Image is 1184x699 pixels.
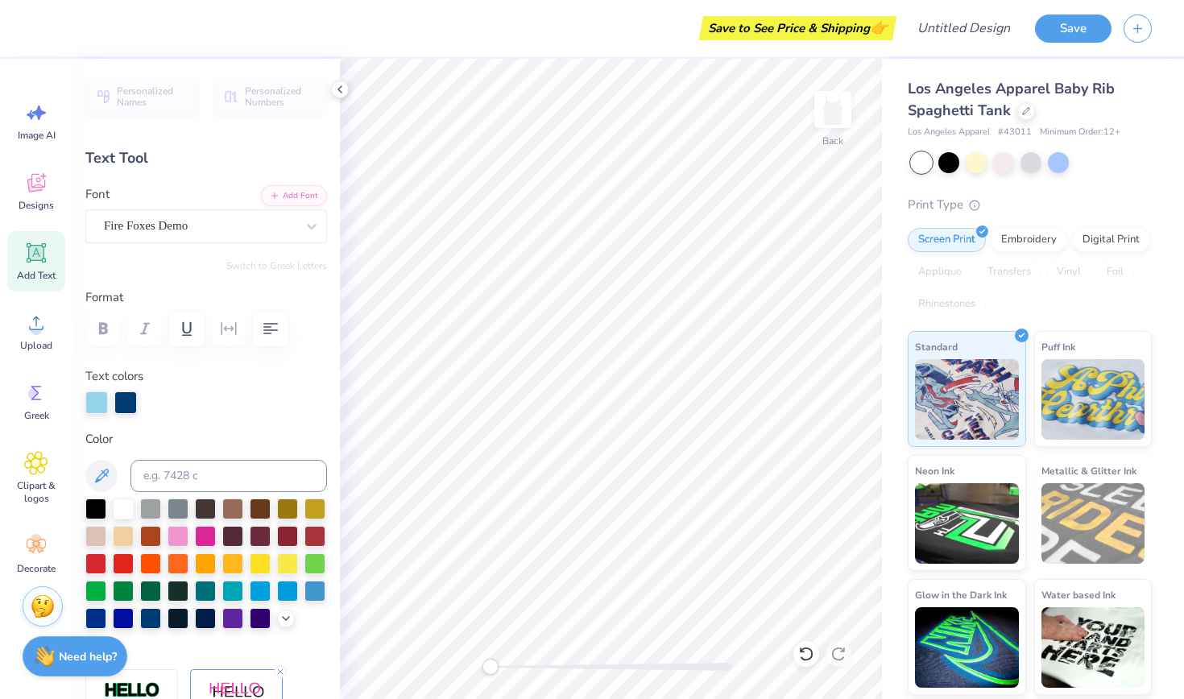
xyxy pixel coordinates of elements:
div: Print Type [908,196,1152,214]
span: Minimum Order: 12 + [1040,126,1120,139]
div: Embroidery [991,228,1067,252]
img: Water based Ink [1041,607,1145,688]
span: Standard [915,338,958,355]
div: Screen Print [908,228,986,252]
span: # 43011 [998,126,1032,139]
span: Clipart & logos [10,479,63,505]
span: Glow in the Dark Ink [915,586,1007,603]
button: Personalized Numbers [213,78,327,115]
button: Personalized Names [85,78,199,115]
strong: Need help? [59,649,117,664]
button: Add Font [261,185,327,206]
img: Neon Ink [915,483,1019,564]
input: Untitled Design [905,12,1023,44]
img: Metallic & Glitter Ink [1041,483,1145,564]
span: Upload [20,339,52,352]
img: Back [817,93,849,126]
label: Text colors [85,367,143,386]
label: Format [85,288,327,307]
span: Los Angeles Apparel Baby Rib Spaghetti Tank [908,79,1115,120]
div: Foil [1096,260,1134,284]
span: Image AI [18,129,56,142]
img: Puff Ink [1041,359,1145,440]
div: Save to See Price & Shipping [703,16,892,40]
span: Los Angeles Apparel [908,126,990,139]
div: Accessibility label [482,659,499,675]
div: Rhinestones [908,292,986,316]
img: Standard [915,359,1019,440]
span: Decorate [17,562,56,575]
span: Add Text [17,269,56,282]
span: Puff Ink [1041,338,1075,355]
span: Neon Ink [915,462,954,479]
button: Save [1035,14,1112,43]
span: Greek [24,409,49,422]
span: Metallic & Glitter Ink [1041,462,1136,479]
div: Digital Print [1072,228,1150,252]
div: Text Tool [85,147,327,169]
span: Water based Ink [1041,586,1116,603]
input: e.g. 7428 c [130,460,327,492]
div: Applique [908,260,972,284]
span: Designs [19,199,54,212]
label: Color [85,430,327,449]
label: Font [85,185,110,204]
span: Personalized Numbers [245,85,317,108]
span: Personalized Names [117,85,189,108]
img: Glow in the Dark Ink [915,607,1019,688]
div: Transfers [977,260,1041,284]
div: Vinyl [1046,260,1091,284]
button: Switch to Greek Letters [226,259,327,272]
span: 👉 [870,18,888,37]
div: Back [822,134,843,148]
